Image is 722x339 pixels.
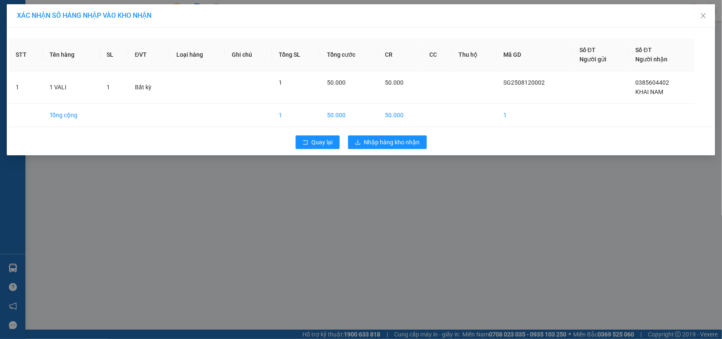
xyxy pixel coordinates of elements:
th: CC [423,39,452,71]
span: 0385604402 [636,79,670,86]
span: Nhập hàng kho nhận [364,138,420,147]
td: Bất kỳ [128,71,170,104]
td: 1 [497,104,573,127]
span: KHAI NAM [636,88,664,95]
th: SL [100,39,128,71]
span: 50.000 [327,79,346,86]
span: XÁC NHẬN SỐ HÀNG NHẬP VÀO KHO NHẬN [17,11,151,19]
span: Quay lại [312,138,333,147]
th: Tên hàng [43,39,100,71]
td: 1 [9,71,43,104]
span: Số ĐT [579,47,596,53]
th: Tổng cước [320,39,378,71]
th: Tổng SL [272,39,321,71]
span: Người gửi [579,56,607,63]
button: rollbackQuay lại [296,135,340,149]
span: rollback [302,139,308,146]
th: Thu hộ [452,39,497,71]
td: 50.000 [378,104,423,127]
th: CR [378,39,423,71]
button: downloadNhập hàng kho nhận [348,135,427,149]
th: ĐVT [128,39,170,71]
span: download [355,139,361,146]
th: Mã GD [497,39,573,71]
span: 1 [279,79,282,86]
span: 50.000 [385,79,404,86]
td: 1 [272,104,321,127]
td: Tổng cộng [43,104,100,127]
span: Người nhận [636,56,668,63]
td: 1 VALI [43,71,100,104]
button: Close [692,4,715,28]
span: Số ĐT [636,47,652,53]
span: close [700,12,707,19]
span: 1 [107,84,110,91]
span: SG2508120002 [504,79,545,86]
td: 50.000 [320,104,378,127]
th: Loại hàng [170,39,225,71]
th: STT [9,39,43,71]
th: Ghi chú [225,39,272,71]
